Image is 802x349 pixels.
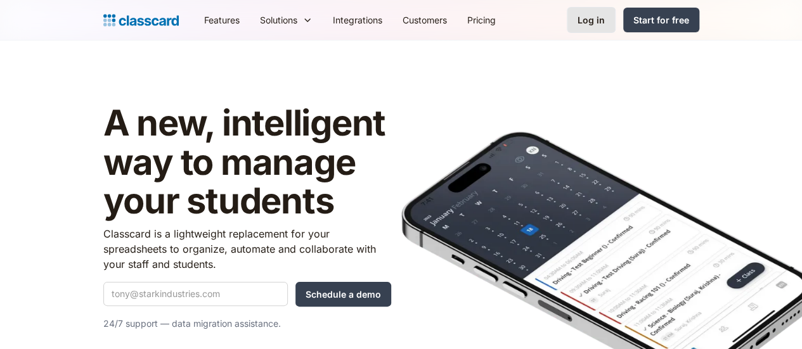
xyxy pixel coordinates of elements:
[633,13,689,27] div: Start for free
[103,282,391,307] form: Quick Demo Form
[250,6,323,34] div: Solutions
[103,316,391,331] p: 24/7 support — data migration assistance.
[567,7,616,33] a: Log in
[103,226,391,272] p: Classcard is a lightweight replacement for your spreadsheets to organize, automate and collaborat...
[295,282,391,307] input: Schedule a demo
[103,11,179,29] a: Logo
[392,6,457,34] a: Customers
[194,6,250,34] a: Features
[323,6,392,34] a: Integrations
[103,282,288,306] input: tony@starkindustries.com
[260,13,297,27] div: Solutions
[103,104,391,221] h1: A new, intelligent way to manage your students
[578,13,605,27] div: Log in
[457,6,506,34] a: Pricing
[623,8,699,32] a: Start for free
